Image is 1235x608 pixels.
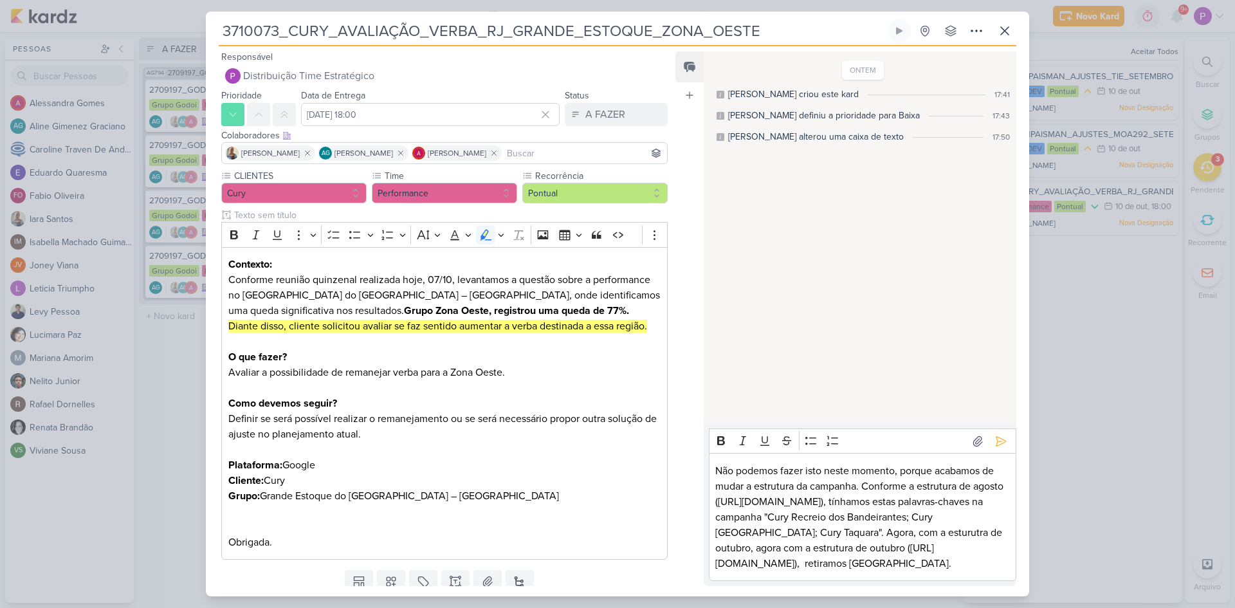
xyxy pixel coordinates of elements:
div: Aline Gimenez Graciano [319,147,332,160]
input: Select a date [301,103,560,126]
strong: Grupo Zona Oeste, registrou uma queda de 77%. [404,304,629,317]
div: Editor toolbar [221,222,668,247]
strong: Grupo: [228,490,260,502]
strong: Plataforma: [228,459,282,472]
div: 17:41 [994,89,1010,100]
p: Cury [228,473,661,488]
p: Não podemos fazer isto neste momento, porque acabamos de mudar a estrutura da campanha. Conforme ... [715,463,1009,571]
div: Este log é visível à todos no kard [717,112,724,120]
img: Alessandra Gomes [412,147,425,160]
input: Buscar [504,145,664,161]
div: Aline alterou uma caixa de texto [728,130,904,143]
button: Cury [221,183,367,203]
p: Conforme reunião quinzenal realizada hoje, 07/10, levantamos a questão sobre a performance no [GE... [228,257,661,334]
div: Este log é visível à todos no kard [717,91,724,98]
img: Iara Santos [226,147,239,160]
strong: Cliente: [228,474,264,487]
div: Este log é visível à todos no kard [717,133,724,141]
p: AG [322,151,330,157]
span: [PERSON_NAME] [334,147,393,159]
input: Texto sem título [232,208,668,222]
label: Data de Entrega [301,90,365,101]
div: Editor editing area: main [221,247,668,560]
div: A FAZER [585,107,625,122]
p: Definir se será possível realizar o remanejamento ou se será necessário propor outra solução de a... [228,396,661,473]
p: Grande Estoque do [GEOGRAPHIC_DATA] – [GEOGRAPHIC_DATA] Obrigada. [228,488,661,550]
label: Prioridade [221,90,262,101]
div: Colaboradores [221,129,668,142]
button: Distribuição Time Estratégico [221,64,668,88]
strong: Como devemos seguir? [228,397,337,410]
input: Kard Sem Título [219,19,885,42]
div: Editor toolbar [709,428,1016,454]
button: A FAZER [565,103,668,126]
button: Pontual [522,183,668,203]
div: Aline criou este kard [728,88,859,101]
div: Editor editing area: main [709,453,1016,581]
div: Aline definiu a prioridade para Baixa [728,109,920,122]
button: Performance [372,183,517,203]
span: [PERSON_NAME] [241,147,300,159]
mark: Diante disso, cliente solicitou avaliar se faz sentido aumentar a verba destinada a essa região. [228,320,647,333]
div: 17:43 [993,110,1010,122]
label: CLIENTES [233,169,367,183]
span: Distribuição Time Estratégico [243,68,374,84]
strong: O que fazer? [228,351,287,364]
label: Time [383,169,517,183]
label: Responsável [221,51,273,62]
span: [PERSON_NAME] [428,147,486,159]
div: 17:50 [993,131,1010,143]
img: Distribuição Time Estratégico [225,68,241,84]
div: Ligar relógio [894,26,904,36]
label: Recorrência [534,169,668,183]
p: Avaliar a possibilidade de remanejar verba para a Zona Oeste. [228,365,661,380]
label: Status [565,90,589,101]
strong: Contexto: [228,258,272,271]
